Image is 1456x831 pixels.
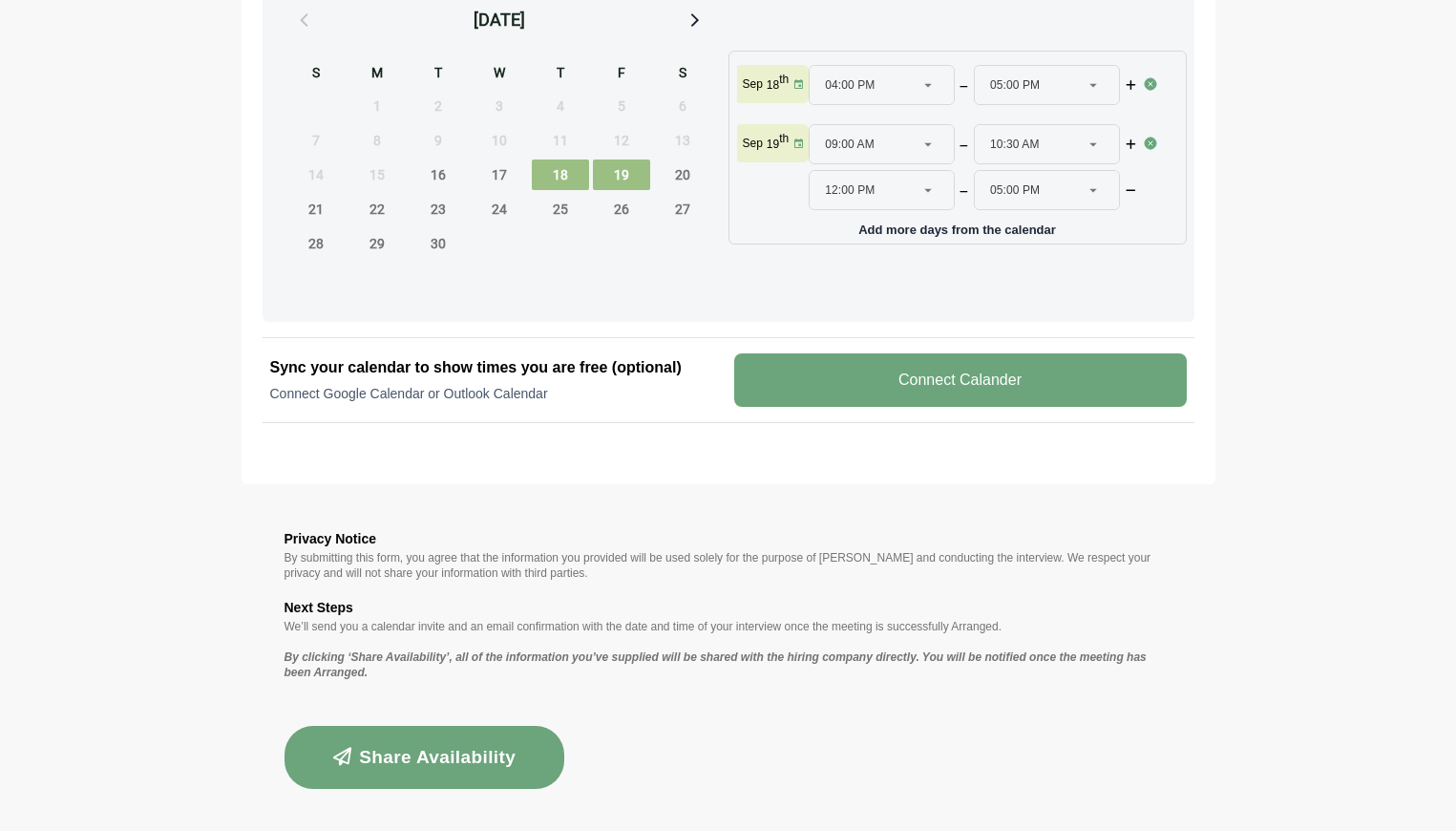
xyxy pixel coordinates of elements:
[287,62,345,87] div: S
[410,160,467,190] span: Tuesday, September 16, 2025
[285,650,1172,680] p: By clicking ‘Share Availability’, all of the information you’ve supplied will be shared with the ...
[593,194,650,224] span: Friday, September 26, 2025
[285,619,1172,634] p: We’ll send you a calendar invite and an email confirmation with the date and time of your intervi...
[825,125,875,163] span: 09:00 AM
[474,7,525,33] div: [DATE]
[654,194,711,224] span: Saturday, September 27, 2025
[270,384,723,403] p: Connect Google Calendar or Outlook Calendar
[471,194,528,224] span: Wednesday, September 24, 2025
[285,527,1172,550] h3: Privacy Notice
[593,91,650,121] span: Friday, September 5, 2025
[734,353,1187,407] v-button: Connect Calander
[471,62,528,87] div: W
[593,160,650,190] span: Friday, September 19, 2025
[287,194,345,224] span: Sunday, September 21, 2025
[767,138,779,151] strong: 19
[285,726,565,789] button: Share Availability
[779,73,789,86] sup: th
[825,171,875,209] span: 12:00 PM
[287,125,345,156] span: Sunday, September 7, 2025
[654,62,711,87] div: S
[348,228,406,259] span: Monday, September 29, 2025
[285,596,1172,619] h3: Next Steps
[743,136,763,151] p: Sep
[348,91,406,121] span: Monday, September 1, 2025
[654,125,711,156] span: Saturday, September 13, 2025
[654,91,711,121] span: Saturday, September 6, 2025
[410,194,467,224] span: Tuesday, September 23, 2025
[532,194,589,224] span: Thursday, September 25, 2025
[348,62,406,87] div: M
[287,228,345,259] span: Sunday, September 28, 2025
[990,125,1040,163] span: 10:30 AM
[737,216,1178,236] p: Add more days from the calendar
[287,160,345,190] span: Sunday, September 14, 2025
[743,76,763,92] p: Sep
[410,62,467,87] div: T
[593,125,650,156] span: Friday, September 12, 2025
[471,91,528,121] span: Wednesday, September 3, 2025
[471,125,528,156] span: Wednesday, September 10, 2025
[779,132,789,145] sup: th
[532,125,589,156] span: Thursday, September 11, 2025
[348,160,406,190] span: Monday, September 15, 2025
[270,356,723,379] h2: Sync your calendar to show times you are free (optional)
[532,62,589,87] div: T
[410,228,467,259] span: Tuesday, September 30, 2025
[990,171,1040,209] span: 05:00 PM
[410,125,467,156] span: Tuesday, September 9, 2025
[654,160,711,190] span: Saturday, September 20, 2025
[532,91,589,121] span: Thursday, September 4, 2025
[593,62,650,87] div: F
[471,160,528,190] span: Wednesday, September 17, 2025
[348,194,406,224] span: Monday, September 22, 2025
[532,160,589,190] span: Thursday, September 18, 2025
[285,550,1172,581] p: By submitting this form, you agree that the information you provided will be used solely for the ...
[825,66,875,104] span: 04:00 PM
[410,91,467,121] span: Tuesday, September 2, 2025
[767,78,779,92] strong: 18
[348,125,406,156] span: Monday, September 8, 2025
[990,66,1040,104] span: 05:00 PM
